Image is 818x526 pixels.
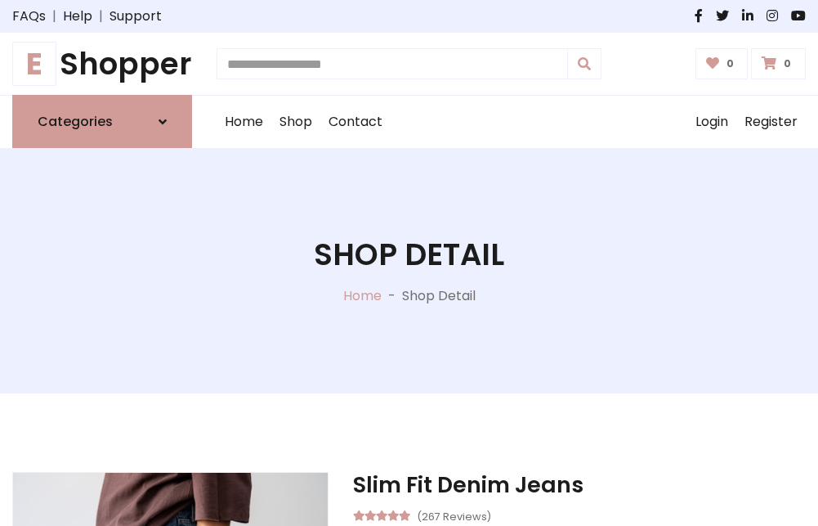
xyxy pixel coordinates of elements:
[343,286,382,305] a: Home
[12,46,192,82] a: EShopper
[417,506,491,525] small: (267 Reviews)
[695,48,749,79] a: 0
[92,7,110,26] span: |
[110,7,162,26] a: Support
[320,96,391,148] a: Contact
[63,7,92,26] a: Help
[751,48,806,79] a: 0
[314,236,504,272] h1: Shop Detail
[353,472,806,498] h3: Slim Fit Denim Jeans
[780,56,795,71] span: 0
[12,95,192,148] a: Categories
[12,46,192,82] h1: Shopper
[38,114,113,129] h6: Categories
[736,96,806,148] a: Register
[402,286,476,306] p: Shop Detail
[687,96,736,148] a: Login
[382,286,402,306] p: -
[12,42,56,86] span: E
[217,96,271,148] a: Home
[46,7,63,26] span: |
[271,96,320,148] a: Shop
[722,56,738,71] span: 0
[12,7,46,26] a: FAQs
